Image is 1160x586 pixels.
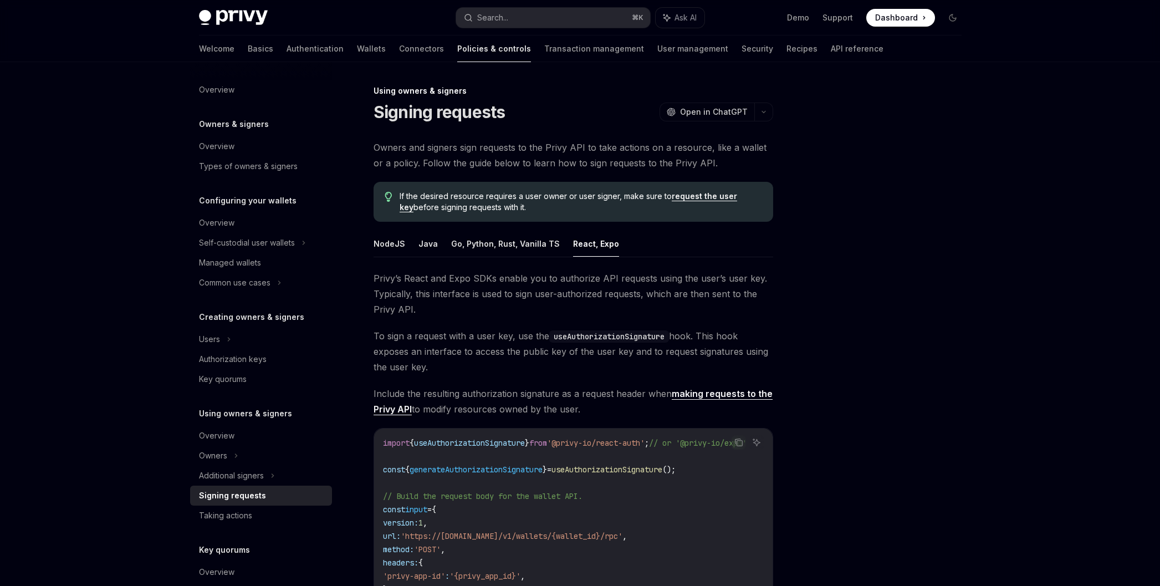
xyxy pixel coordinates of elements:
div: Additional signers [199,469,264,482]
h5: Key quorums [199,543,250,557]
div: Signing requests [199,489,266,502]
span: (); [662,465,676,475]
span: 1 [418,518,423,528]
div: Search... [477,11,508,24]
span: generateAuthorizationSignature [410,465,543,475]
span: , [423,518,427,528]
button: Java [418,231,438,257]
button: Open in ChatGPT [660,103,754,121]
span: { [432,505,436,514]
span: url: [383,531,401,541]
a: Overview [190,213,332,233]
a: Overview [190,80,332,100]
span: '@privy-io/react-auth' [547,438,645,448]
span: { [418,558,423,568]
h1: Signing requests [374,102,505,122]
a: Key quorums [190,369,332,389]
div: Authorization keys [199,353,267,366]
span: 'https://[DOMAIN_NAME]/v1/wallets/{wallet_id}/rpc' [401,531,622,541]
a: Policies & controls [457,35,531,62]
div: Overview [199,216,234,230]
a: Recipes [786,35,817,62]
div: Common use cases [199,276,270,289]
a: Managed wallets [190,253,332,273]
a: Transaction management [544,35,644,62]
div: Overview [199,140,234,153]
span: const [383,505,405,514]
div: Self-custodial user wallets [199,236,295,249]
a: Overview [190,136,332,156]
span: = [427,505,432,514]
span: '{privy_app_id}' [449,571,520,581]
button: NodeJS [374,231,405,257]
span: Ask AI [674,12,697,23]
div: Key quorums [199,373,247,386]
div: Overview [199,83,234,96]
a: User management [657,35,728,62]
a: Taking actions [190,506,332,526]
button: Search...⌘K [456,8,650,28]
a: Overview [190,562,332,582]
div: Owners [199,449,227,462]
a: Dashboard [866,9,935,27]
button: Copy the contents from the code block [732,435,746,450]
span: ⌘ K [632,13,643,22]
span: 'POST' [414,544,441,554]
span: } [525,438,529,448]
div: Using owners & signers [374,85,773,96]
img: dark logo [199,10,268,26]
span: To sign a request with a user key, use the hook. This hook exposes an interface to access the pub... [374,328,773,375]
a: Demo [787,12,809,23]
span: { [410,438,414,448]
a: Welcome [199,35,234,62]
a: Signing requests [190,486,332,506]
span: 'privy-app-id' [383,571,445,581]
span: { [405,465,410,475]
span: from [529,438,547,448]
span: // or '@privy-io/expo' [649,438,747,448]
span: useAuthorizationSignature [551,465,662,475]
span: Open in ChatGPT [680,106,748,118]
a: API reference [831,35,883,62]
span: , [520,571,525,581]
div: Taking actions [199,509,252,522]
button: Toggle dark mode [944,9,962,27]
div: Overview [199,565,234,579]
span: , [441,544,445,554]
div: Types of owners & signers [199,160,298,173]
svg: Tip [385,192,392,202]
span: headers: [383,558,418,568]
div: Managed wallets [199,256,261,269]
button: Go, Python, Rust, Vanilla TS [451,231,560,257]
span: method: [383,544,414,554]
button: React, Expo [573,231,619,257]
span: useAuthorizationSignature [414,438,525,448]
span: If the desired resource requires a user owner or user signer, make sure to before signing request... [400,191,762,213]
span: Include the resulting authorization signature as a request header when to modify resources owned ... [374,386,773,417]
button: Ask AI [749,435,764,450]
a: Basics [248,35,273,62]
h5: Creating owners & signers [199,310,304,324]
span: ; [645,438,649,448]
span: Privy’s React and Expo SDKs enable you to authorize API requests using the user’s user key. Typic... [374,271,773,317]
span: } [543,465,547,475]
button: Ask AI [656,8,704,28]
a: Types of owners & signers [190,156,332,176]
a: Authorization keys [190,349,332,369]
h5: Owners & signers [199,118,269,131]
h5: Configuring your wallets [199,194,297,207]
a: Support [822,12,853,23]
span: Owners and signers sign requests to the Privy API to take actions on a resource, like a wallet or... [374,140,773,171]
a: Wallets [357,35,386,62]
span: version: [383,518,418,528]
a: Authentication [287,35,344,62]
span: // Build the request body for the wallet API. [383,491,582,501]
div: Users [199,333,220,346]
h5: Using owners & signers [199,407,292,420]
div: Overview [199,429,234,442]
span: const [383,465,405,475]
a: Security [742,35,773,62]
code: useAuthorizationSignature [549,330,669,343]
a: Overview [190,426,332,446]
span: : [445,571,449,581]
